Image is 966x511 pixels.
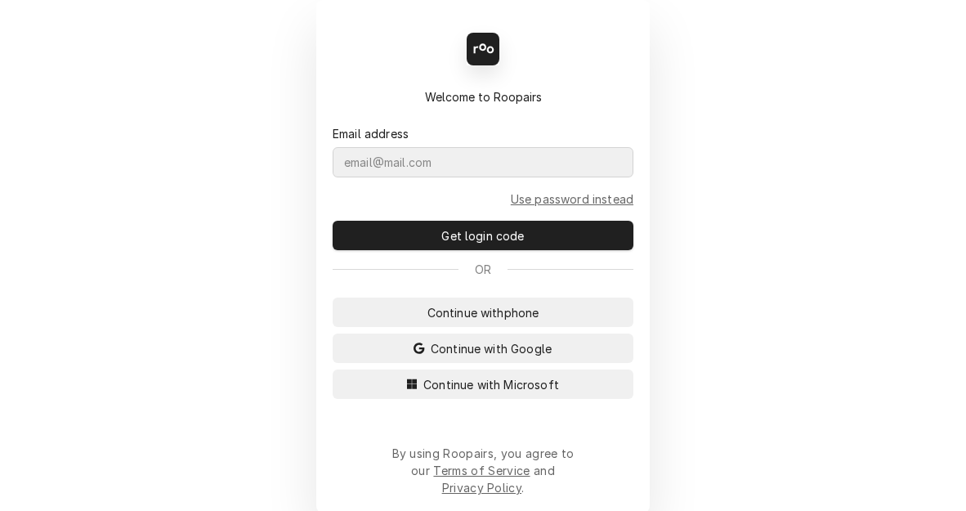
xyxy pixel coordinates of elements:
[333,298,633,327] button: Continue withphone
[433,464,530,477] a: Terms of Service
[333,334,633,363] button: Continue with Google
[333,147,633,177] input: email@mail.com
[424,304,543,321] span: Continue with phone
[333,261,633,278] div: Or
[333,125,409,142] label: Email address
[333,370,633,399] button: Continue with Microsoft
[333,88,633,105] div: Welcome to Roopairs
[438,227,527,244] span: Get login code
[427,340,555,357] span: Continue with Google
[442,481,521,495] a: Privacy Policy
[391,445,575,496] div: By using Roopairs, you agree to our and .
[511,191,633,208] a: Go to Email and password form
[420,376,562,393] span: Continue with Microsoft
[333,221,633,250] button: Get login code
